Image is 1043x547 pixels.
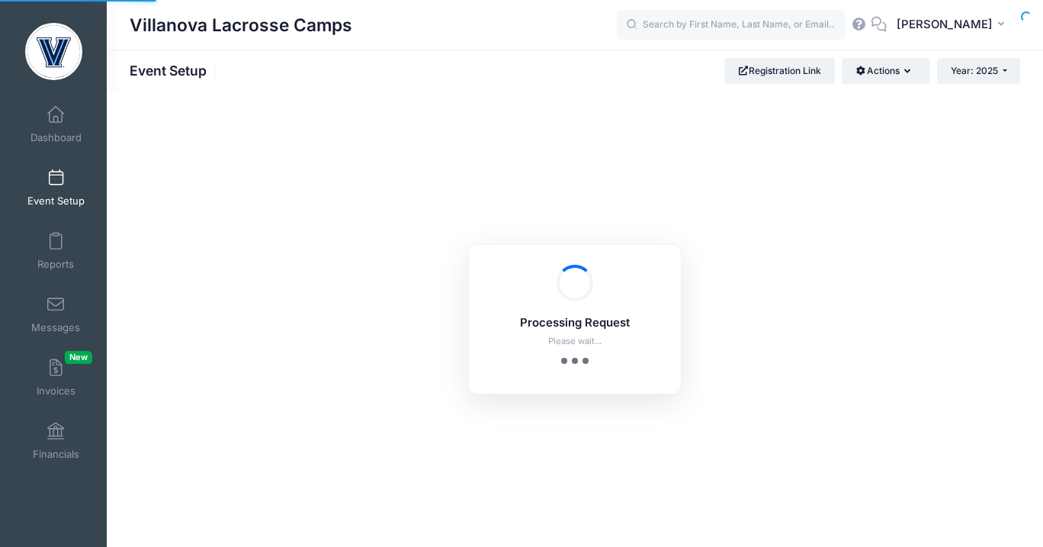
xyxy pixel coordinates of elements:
[31,321,80,334] span: Messages
[937,58,1020,84] button: Year: 2025
[20,224,92,278] a: Reports
[617,10,846,40] input: Search by First Name, Last Name, or Email...
[37,258,74,271] span: Reports
[20,414,92,468] a: Financials
[20,288,92,341] a: Messages
[20,161,92,214] a: Event Setup
[130,63,220,79] h1: Event Setup
[724,58,835,84] a: Registration Link
[887,8,1020,43] button: [PERSON_NAME]
[65,351,92,364] span: New
[20,98,92,151] a: Dashboard
[27,195,85,208] span: Event Setup
[130,8,352,43] h1: Villanova Lacrosse Camps
[489,335,661,348] p: Please wait...
[33,448,79,461] span: Financials
[951,65,998,76] span: Year: 2025
[37,385,75,397] span: Invoices
[30,131,82,144] span: Dashboard
[842,58,929,84] button: Actions
[20,351,92,404] a: InvoicesNew
[897,16,993,33] span: [PERSON_NAME]
[25,23,82,80] img: Villanova Lacrosse Camps
[489,317,661,330] h5: Processing Request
